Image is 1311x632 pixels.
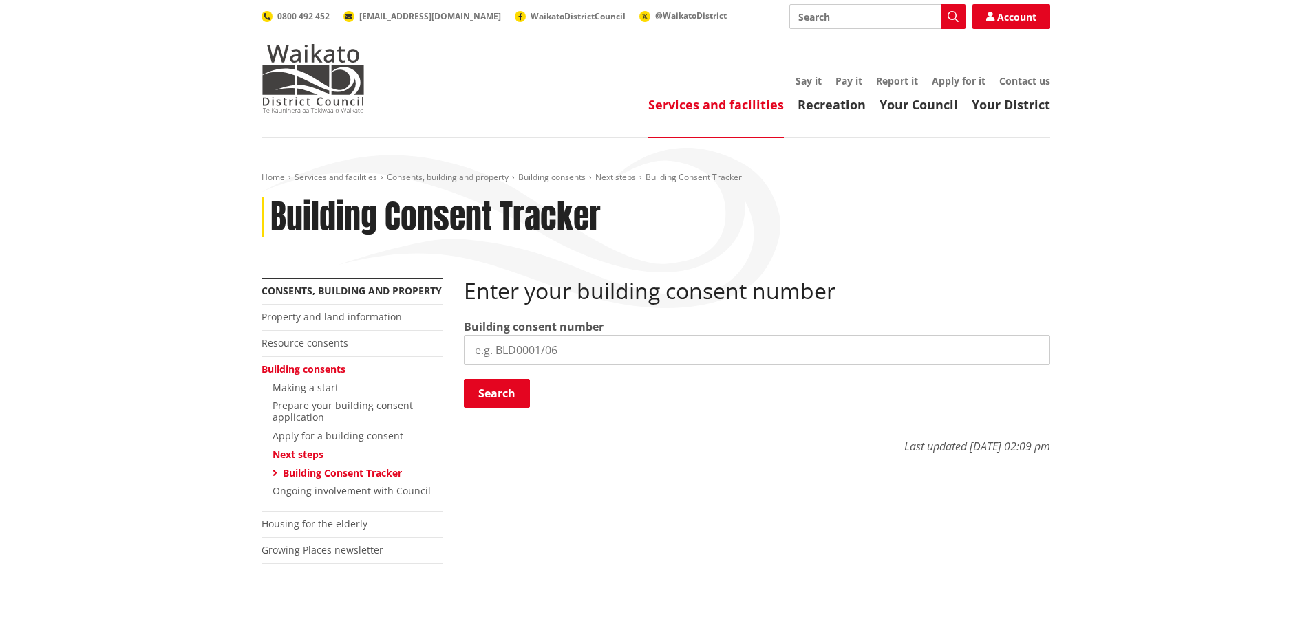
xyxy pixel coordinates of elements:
a: Building consents [262,362,345,375]
a: Apply for it [932,74,985,87]
nav: breadcrumb [262,172,1050,184]
a: Resource consents [262,336,348,349]
label: Building consent number [464,318,604,335]
a: Contact us [999,74,1050,87]
span: 0800 492 452 [277,10,330,22]
a: Services and facilities [648,96,784,113]
a: Housing for the elderly [262,517,367,530]
a: Building Consent Tracker [283,466,402,479]
a: Services and facilities [295,171,377,183]
a: Account [972,4,1050,29]
a: @WaikatoDistrict [639,10,727,21]
a: Next steps [595,171,636,183]
a: Property and land information [262,310,402,323]
a: Say it [796,74,822,87]
a: Making a start [273,381,339,394]
span: Building Consent Tracker [646,171,742,183]
a: Report it [876,74,918,87]
a: 0800 492 452 [262,10,330,22]
h1: Building Consent Tracker [270,197,601,237]
a: Consents, building and property [387,171,509,183]
span: @WaikatoDistrict [655,10,727,21]
a: Next steps [273,448,323,461]
a: Your Council [880,96,958,113]
a: Ongoing involvement with Council [273,484,431,497]
a: Apply for a building consent [273,429,403,442]
img: Waikato District Council - Te Kaunihera aa Takiwaa o Waikato [262,44,365,113]
a: Prepare your building consent application [273,399,413,424]
a: WaikatoDistrictCouncil [515,10,626,22]
p: Last updated [DATE] 02:09 pm [464,424,1050,455]
a: Building consents [518,171,586,183]
a: Recreation [798,96,866,113]
a: [EMAIL_ADDRESS][DOMAIN_NAME] [343,10,501,22]
a: Pay it [835,74,862,87]
a: Your District [972,96,1050,113]
a: Consents, building and property [262,284,442,297]
input: Search input [789,4,966,29]
h2: Enter your building consent number [464,278,1050,304]
input: e.g. BLD0001/06 [464,335,1050,365]
span: [EMAIL_ADDRESS][DOMAIN_NAME] [359,10,501,22]
span: WaikatoDistrictCouncil [531,10,626,22]
button: Search [464,379,530,408]
a: Growing Places newsletter [262,543,383,556]
a: Home [262,171,285,183]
